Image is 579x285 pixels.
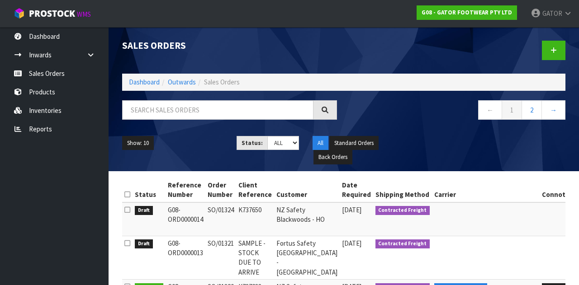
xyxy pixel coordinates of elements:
[342,206,361,214] span: [DATE]
[205,178,236,202] th: Order Number
[122,100,313,120] input: Search sales orders
[313,150,352,164] button: Back Orders
[342,239,361,248] span: [DATE]
[432,178,540,202] th: Carrier
[168,78,196,86] a: Outwards
[29,8,75,19] span: ProStock
[542,9,562,18] span: GATOR
[522,100,542,120] a: 2
[204,78,240,86] span: Sales Orders
[236,236,274,280] td: SAMPLE - STOCK DUE TO ARRIVE
[541,100,565,120] a: →
[351,100,565,122] nav: Page navigation
[375,206,430,215] span: Contracted Freight
[478,100,502,120] a: ←
[205,202,236,236] td: SO/01324
[329,136,379,150] button: Standard Orders
[236,202,274,236] td: K737650
[313,136,328,150] button: All
[375,239,430,248] span: Contracted Freight
[14,8,25,19] img: cube-alt.png
[236,178,274,202] th: Client Reference
[166,178,205,202] th: Reference Number
[77,10,91,19] small: WMS
[129,78,160,86] a: Dashboard
[122,41,337,51] h1: Sales Orders
[502,100,522,120] a: 1
[122,136,154,150] button: Show: 10
[274,178,340,202] th: Customer
[166,202,205,236] td: G08-ORD 0000014
[274,202,340,236] td: NZ Safety Blackwoods - HO
[242,139,263,147] strong: Status:
[274,236,340,280] td: Fortus Safety [GEOGRAPHIC_DATA] - [GEOGRAPHIC_DATA]
[340,178,373,202] th: Date Required
[166,236,205,280] td: G08-ORD 0000013
[205,236,236,280] td: SO/01321
[373,178,432,202] th: Shipping Method
[133,178,166,202] th: Status
[135,206,153,215] span: Draft
[135,239,153,248] span: Draft
[422,9,512,16] strong: G08 - GATOR FOOTWEAR PTY LTD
